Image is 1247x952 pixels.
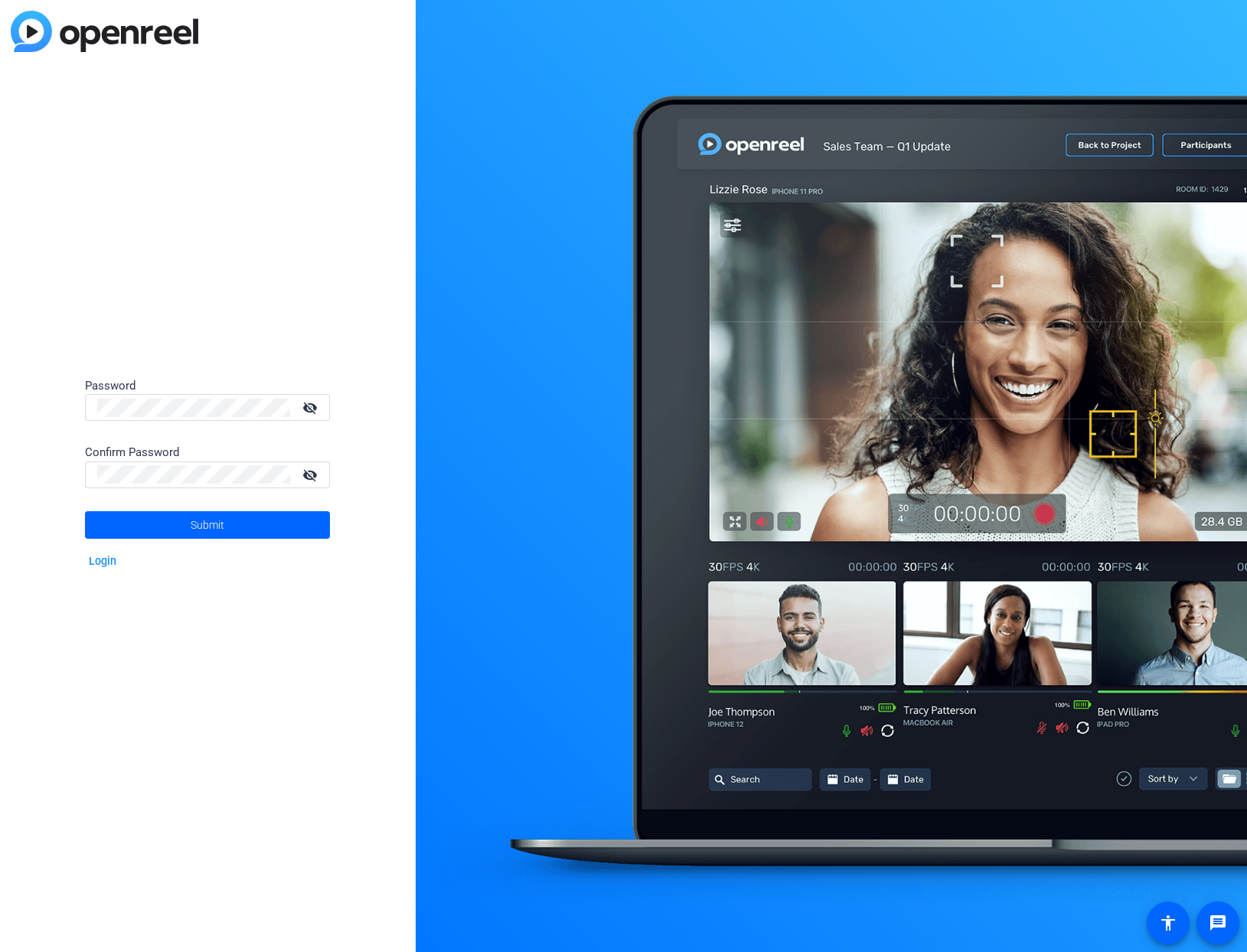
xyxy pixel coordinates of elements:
[89,555,116,568] a: Login
[11,11,198,52] img: blue-gradient.svg
[191,506,224,544] span: Submit
[85,445,179,459] span: Confirm Password
[293,464,330,486] mat-icon: visibility_off
[1159,914,1177,932] mat-icon: accessibility
[85,511,330,539] button: Submit
[293,396,330,419] mat-icon: visibility_off
[85,379,135,393] span: Password
[1209,914,1227,932] mat-icon: message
